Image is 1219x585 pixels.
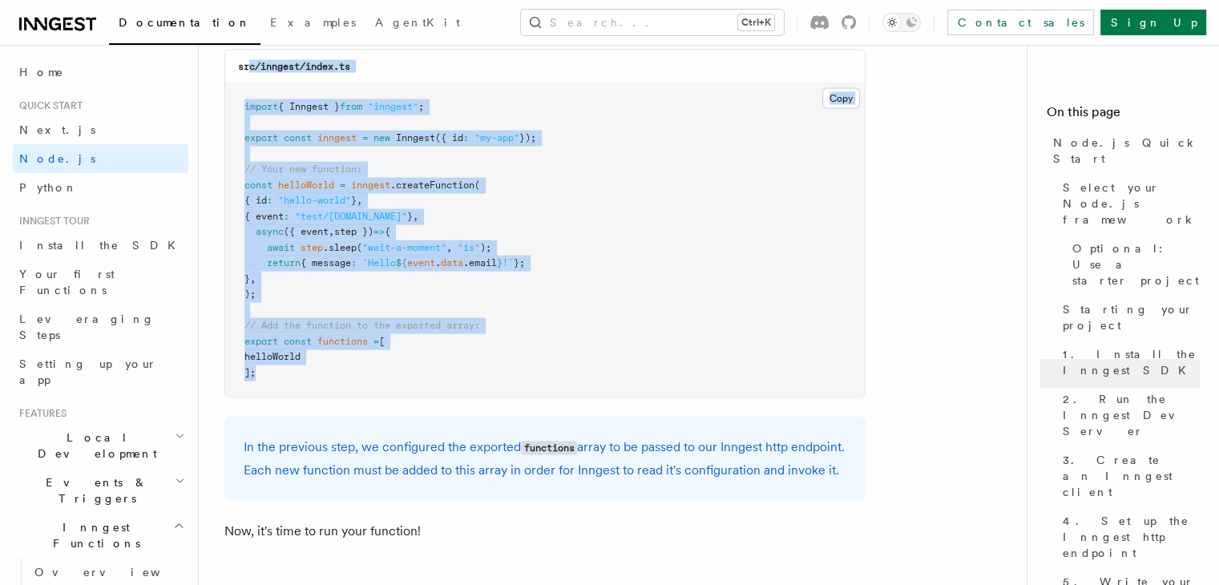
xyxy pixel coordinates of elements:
button: Copy [822,88,860,109]
button: Local Development [13,423,188,468]
span: 2. Run the Inngest Dev Server [1063,391,1200,439]
span: ( [357,242,362,253]
span: .sleep [323,242,357,253]
span: 3. Create an Inngest client [1063,452,1200,500]
span: Optional: Use a starter project [1072,240,1200,288]
span: { id [244,195,267,206]
a: 1. Install the Inngest SDK [1056,340,1200,385]
span: `Hello [362,257,396,268]
span: .createFunction [390,180,474,191]
span: ); [244,288,256,300]
span: Inngest [396,132,435,143]
span: functions [317,336,368,347]
span: async [256,226,284,237]
a: Starting your project [1056,295,1200,340]
span: Your first Functions [19,268,115,297]
span: Documentation [119,16,251,29]
span: step }) [334,226,373,237]
span: 4. Set up the Inngest http endpoint [1063,513,1200,561]
code: src/inngest/index.ts [238,61,350,72]
a: 4. Set up the Inngest http endpoint [1056,506,1200,567]
span: import [244,101,278,112]
span: const [284,336,312,347]
span: "my-app" [474,132,519,143]
span: , [357,195,362,206]
span: "test/[DOMAIN_NAME]" [295,211,407,222]
span: Node.js Quick Start [1053,135,1200,167]
span: }); [519,132,536,143]
span: Node.js [19,152,95,165]
span: . [435,257,441,268]
span: { event [244,211,284,222]
span: ]; [244,367,256,378]
span: { message [301,257,351,268]
button: Toggle dark mode [882,13,921,32]
a: Documentation [109,5,260,45]
span: event [407,257,435,268]
span: ; [418,101,424,112]
span: const [244,180,272,191]
span: AgentKit [375,16,460,29]
span: await [267,242,295,253]
span: "hello-world" [278,195,351,206]
a: Select your Node.js framework [1056,173,1200,234]
span: { [385,226,390,237]
span: Select your Node.js framework [1063,180,1200,228]
span: const [284,132,312,143]
span: !` [503,257,514,268]
span: Leveraging Steps [19,313,155,341]
span: Home [19,64,64,80]
span: ( [474,180,480,191]
span: } [407,211,413,222]
a: Your first Functions [13,260,188,305]
span: "inngest" [368,101,418,112]
span: } [244,273,250,284]
span: Starting your project [1063,301,1200,333]
span: // Add the function to the exported array: [244,320,480,331]
button: Search...Ctrl+K [521,10,784,35]
a: Contact sales [947,10,1094,35]
span: }; [514,257,525,268]
span: ({ id [435,132,463,143]
a: Home [13,58,188,87]
span: step [301,242,323,253]
span: : [351,257,357,268]
span: , [446,242,452,253]
a: Python [13,173,188,202]
span: } [497,257,503,268]
span: Inngest Functions [13,519,173,551]
span: // Your new function: [244,163,362,175]
span: from [340,101,362,112]
span: return [267,257,301,268]
a: Optional: Use a starter project [1066,234,1200,295]
a: 3. Create an Inngest client [1056,446,1200,506]
span: 1. Install the Inngest SDK [1063,346,1200,378]
span: new [373,132,390,143]
span: export [244,132,278,143]
a: Next.js [13,115,188,144]
a: Sign Up [1100,10,1206,35]
span: inngest [317,132,357,143]
a: Install the SDK [13,231,188,260]
span: = [373,336,379,347]
span: ${ [396,257,407,268]
code: functions [521,442,577,455]
span: export [244,336,278,347]
span: ); [480,242,491,253]
span: Next.js [19,123,95,136]
span: = [340,180,345,191]
span: "wait-a-moment" [362,242,446,253]
span: => [373,226,385,237]
span: Examples [270,16,356,29]
a: Node.js Quick Start [1047,128,1200,173]
a: 2. Run the Inngest Dev Server [1056,385,1200,446]
span: Local Development [13,430,175,462]
span: [ [379,336,385,347]
span: Quick start [13,99,83,112]
span: , [413,211,418,222]
span: Features [13,407,67,420]
span: : [267,195,272,206]
a: Leveraging Steps [13,305,188,349]
span: .email [463,257,497,268]
span: = [362,132,368,143]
